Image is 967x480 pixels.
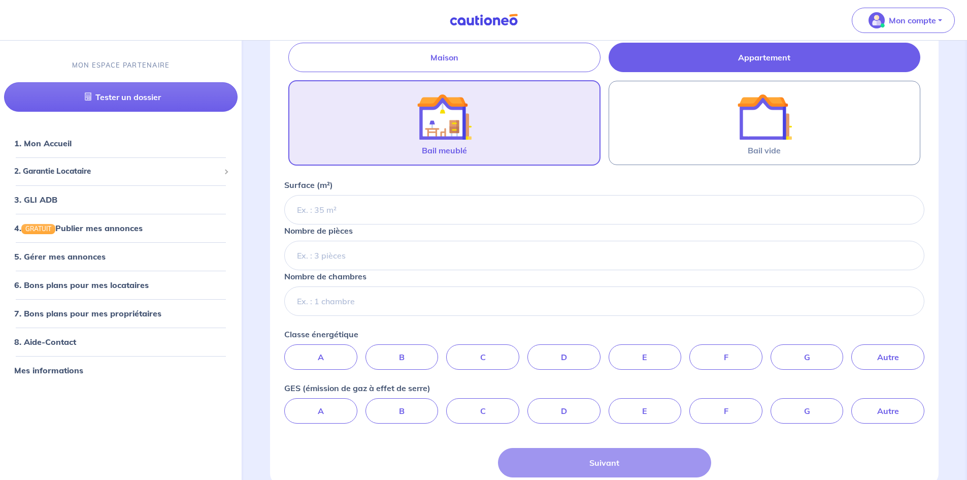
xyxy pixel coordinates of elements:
[851,398,924,424] label: Autre
[365,398,439,424] label: B
[365,344,439,370] label: B
[284,225,353,237] p: Nombre de pièces
[4,162,238,181] div: 2. Garantie Locataire
[4,246,238,266] div: 5. Gérer mes annonces
[14,194,57,204] a: 3. GLI ADB
[14,336,76,346] a: 8. Aide-Contact
[14,138,72,148] a: 1. Mon Accueil
[284,286,924,316] input: Ex. : 1 chambre
[4,189,238,209] div: 3. GLI ADB
[869,12,885,28] img: illu_account_valid_menu.svg
[609,43,920,72] label: Appartement
[609,398,682,424] label: E
[14,308,161,318] a: 7. Bons plans pour mes propriétaires
[284,382,430,394] p: GES (émission de gaz à effet de serre)
[689,398,762,424] label: F
[422,144,467,156] span: Bail meublé
[284,270,366,282] p: Nombre de chambres
[4,274,238,295] div: 6. Bons plans pour mes locataires
[417,89,472,144] img: illu_furnished_lease.svg
[284,241,924,270] input: Ex. : 3 pièces
[14,251,106,261] a: 5. Gérer mes annonces
[446,14,522,26] img: Cautioneo
[4,82,238,112] a: Tester un dossier
[446,344,519,370] label: C
[771,398,844,424] label: G
[284,328,358,340] p: Classe énergétique
[14,222,143,233] a: 4.GRATUITPublier mes annonces
[284,398,357,424] label: A
[609,344,682,370] label: E
[288,43,600,72] label: Maison
[527,398,601,424] label: D
[446,398,519,424] label: C
[4,331,238,351] div: 8. Aide-Contact
[851,344,924,370] label: Autre
[771,344,844,370] label: G
[852,8,955,33] button: illu_account_valid_menu.svgMon compte
[284,195,924,225] input: Ex. : 35 m²
[14,279,149,290] a: 6. Bons plans pour mes locataires
[689,344,762,370] label: F
[14,166,220,177] span: 2. Garantie Locataire
[889,14,936,26] p: Mon compte
[737,89,792,144] img: illu_empty_lease.svg
[4,360,238,380] div: Mes informations
[4,133,238,153] div: 1. Mon Accueil
[748,144,781,156] span: Bail vide
[284,179,333,191] p: Surface (m²)
[4,217,238,238] div: 4.GRATUITPublier mes annonces
[14,365,83,375] a: Mes informations
[284,344,357,370] label: A
[4,303,238,323] div: 7. Bons plans pour mes propriétaires
[72,60,170,70] p: MON ESPACE PARTENAIRE
[527,344,601,370] label: D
